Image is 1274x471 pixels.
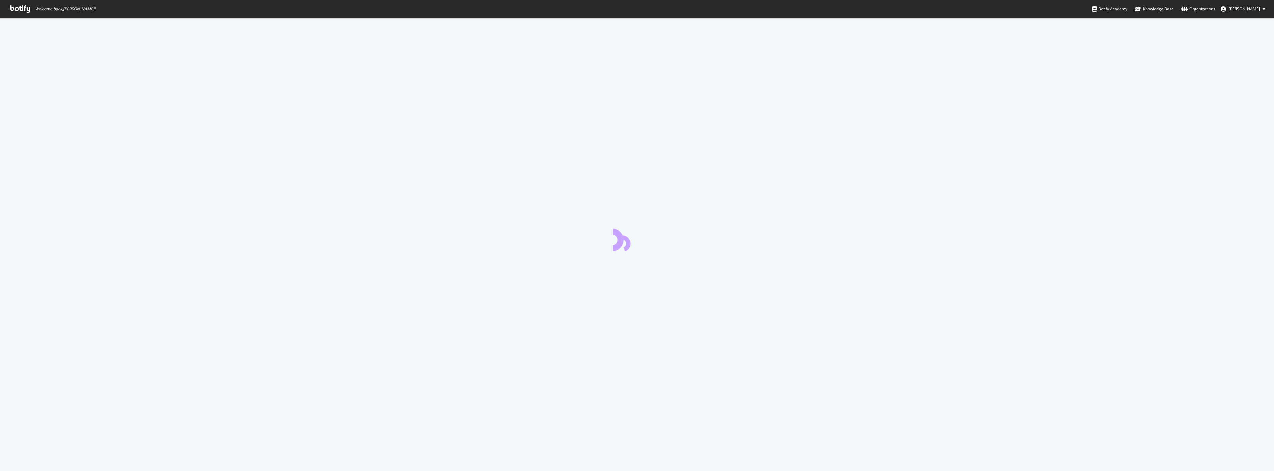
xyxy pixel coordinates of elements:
div: animation [613,227,661,251]
button: [PERSON_NAME] [1215,4,1271,14]
span: Welcome back, [PERSON_NAME] ! [35,6,95,12]
div: Organizations [1181,6,1215,12]
span: Kristiina Halme [1229,6,1260,12]
div: Knowledge Base [1135,6,1174,12]
div: Botify Academy [1092,6,1127,12]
